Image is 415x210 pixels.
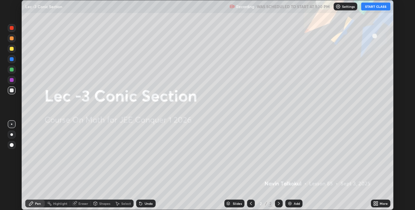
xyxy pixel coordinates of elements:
[336,4,341,9] img: class-settings-icons
[236,4,254,9] p: Recording
[230,4,235,9] img: recording.375f2c34.svg
[287,201,292,206] img: add-slide-button
[294,202,300,205] div: Add
[268,201,272,206] div: 2
[78,202,88,205] div: Eraser
[265,202,267,205] div: /
[361,3,390,10] button: START CLASS
[257,4,330,9] h5: WAS SCHEDULED TO START AT 1:30 PM
[25,4,62,9] p: Lec -3 Conic Section
[380,202,388,205] div: More
[257,202,264,205] div: 2
[145,202,153,205] div: Undo
[35,202,41,205] div: Pen
[342,5,355,8] p: Settings
[121,202,131,205] div: Select
[233,202,242,205] div: Slides
[53,202,67,205] div: Highlight
[99,202,110,205] div: Shapes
